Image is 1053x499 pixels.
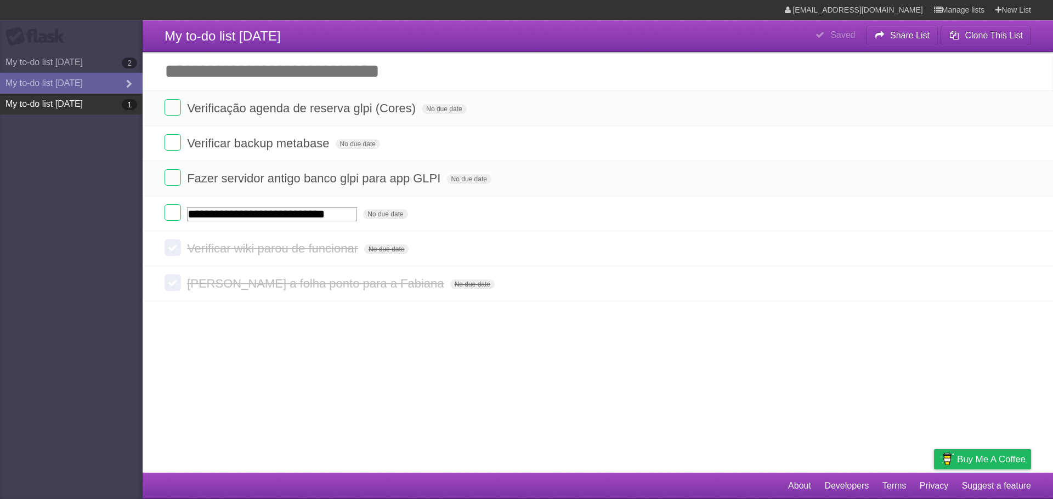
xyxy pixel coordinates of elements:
[336,139,380,149] span: No due date
[965,31,1023,40] b: Clone This List
[122,99,137,110] b: 1
[788,475,811,496] a: About
[920,475,948,496] a: Privacy
[187,277,446,290] span: [PERSON_NAME] a folha ponto para a Fabiana
[882,475,907,496] a: Terms
[165,239,181,256] label: Done
[165,169,181,186] label: Done
[363,209,407,219] span: No due date
[962,475,1031,496] a: Suggest a feature
[830,30,855,39] b: Saved
[187,242,361,255] span: Verificar wiki parou de funcionar
[187,101,418,115] span: Verificação agenda de reserva glpi (Cores)
[5,27,71,47] div: Flask
[187,171,443,185] span: Fazer servidor antigo banco glpi para app GLPI
[187,136,332,150] span: Verificar backup metabase
[824,475,869,496] a: Developers
[422,104,466,114] span: No due date
[165,204,181,221] label: Done
[165,99,181,116] label: Done
[165,134,181,151] label: Done
[866,26,938,45] button: Share List
[364,244,409,254] span: No due date
[890,31,930,40] b: Share List
[450,279,495,289] span: No due date
[447,174,491,184] span: No due date
[165,28,281,43] span: My to-do list [DATE]
[939,450,954,468] img: Buy me a coffee
[941,26,1031,45] button: Clone This List
[165,274,181,291] label: Done
[934,449,1031,469] a: Buy me a coffee
[957,450,1026,469] span: Buy me a coffee
[122,58,137,68] b: 2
